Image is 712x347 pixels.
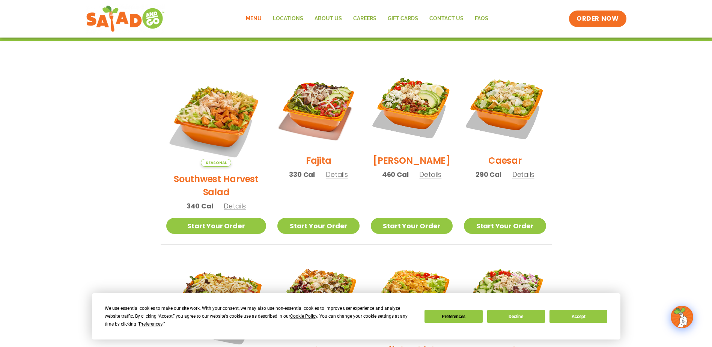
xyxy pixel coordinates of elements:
[371,218,453,234] a: Start Your Order
[86,4,165,34] img: new-SAG-logo-768×292
[549,310,607,323] button: Accept
[240,10,494,27] nav: Menu
[487,310,545,323] button: Decline
[201,159,231,167] span: Seasonal
[569,11,626,27] a: ORDER NOW
[671,306,692,327] img: wpChatIcon
[139,321,163,327] span: Preferences
[373,154,450,167] h2: [PERSON_NAME]
[512,170,534,179] span: Details
[306,154,331,167] h2: Fajita
[326,170,348,179] span: Details
[105,305,415,328] div: We use essential cookies to make our site work. With your consent, we may also use non-essential ...
[277,66,359,148] img: Product photo for Fajita Salad
[577,14,619,23] span: ORDER NOW
[371,256,453,338] img: Product photo for Buffalo Chicken Salad
[419,170,441,179] span: Details
[309,10,348,27] a: About Us
[166,218,266,234] a: Start Your Order
[424,310,482,323] button: Preferences
[166,172,266,199] h2: Southwest Harvest Salad
[476,169,501,180] span: 290 Cal
[469,10,494,27] a: FAQs
[464,218,546,234] a: Start Your Order
[382,169,409,180] span: 460 Cal
[277,218,359,234] a: Start Your Order
[92,293,620,339] div: Cookie Consent Prompt
[371,66,453,148] img: Product photo for Cobb Salad
[348,10,382,27] a: Careers
[289,169,315,180] span: 330 Cal
[290,314,317,319] span: Cookie Policy
[224,201,246,211] span: Details
[464,66,546,148] img: Product photo for Caesar Salad
[187,201,213,211] span: 340 Cal
[166,66,266,167] img: Product photo for Southwest Harvest Salad
[382,10,424,27] a: GIFT CARDS
[488,154,522,167] h2: Caesar
[240,10,267,27] a: Menu
[267,10,309,27] a: Locations
[277,256,359,338] img: Product photo for Roasted Autumn Salad
[464,256,546,338] img: Product photo for Greek Salad
[424,10,469,27] a: Contact Us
